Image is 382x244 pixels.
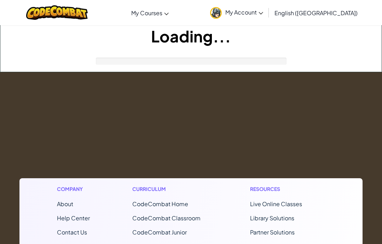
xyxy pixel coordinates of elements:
a: Help Center [57,214,90,222]
a: CodeCombat Classroom [132,214,201,222]
img: avatar [210,7,222,19]
h1: Resources [250,185,325,193]
span: My Account [225,8,263,16]
span: CodeCombat Home [132,200,188,208]
span: My Courses [131,9,162,17]
a: My Account [207,1,267,24]
h1: Curriculum [132,185,208,193]
a: Library Solutions [250,214,294,222]
h1: Loading... [0,25,382,47]
a: About [57,200,73,208]
a: Live Online Classes [250,200,302,208]
span: English ([GEOGRAPHIC_DATA]) [274,9,358,17]
h1: Company [57,185,90,193]
a: My Courses [128,3,172,22]
img: CodeCombat logo [26,5,88,20]
a: English ([GEOGRAPHIC_DATA]) [271,3,361,22]
a: CodeCombat Junior [132,228,187,236]
a: Partner Solutions [250,228,295,236]
span: Contact Us [57,228,87,236]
